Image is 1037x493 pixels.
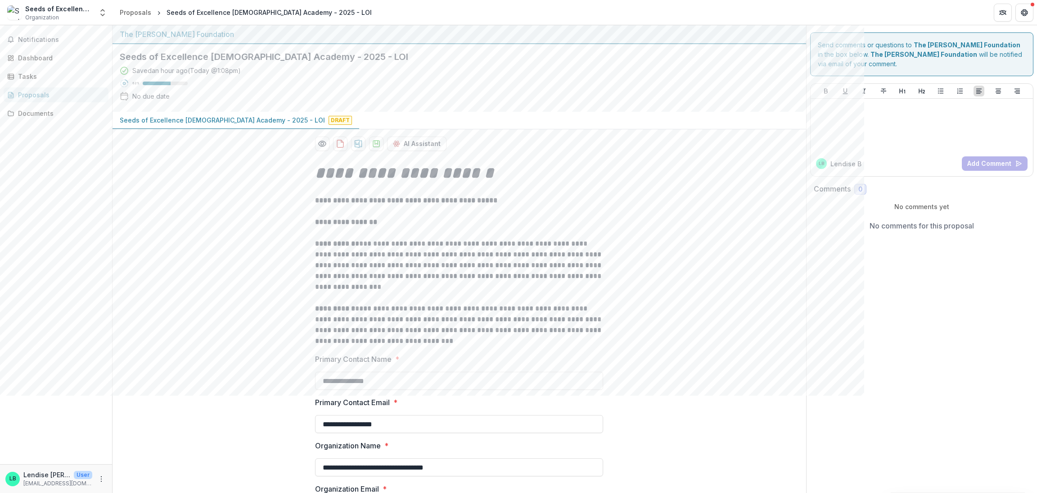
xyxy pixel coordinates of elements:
button: Heading 2 [916,86,927,96]
img: Seeds of Excellence Christian Academy [7,5,22,20]
p: Primary Contact Name [315,354,392,365]
span: Notifications [18,36,105,44]
span: Draft [329,116,352,125]
button: Preview e0d981c0-747d-46fe-a996-bc2f9c6e665a-0.pdf [315,137,329,151]
p: User [74,471,92,479]
button: Partners [994,4,1012,22]
button: Align Right [1012,86,1023,96]
div: Dashboard [18,53,101,63]
span: Organization [25,14,59,22]
button: Open entity switcher [96,4,109,22]
button: AI Assistant [387,137,446,151]
strong: The [PERSON_NAME] Foundation [870,50,977,58]
h2: Comments [814,185,851,193]
div: Seeds of Excellence [DEMOGRAPHIC_DATA] Academy [25,4,93,14]
button: download-proposal [333,137,347,151]
div: Lendise Braxton [9,476,16,482]
p: [EMAIL_ADDRESS][DOMAIN_NAME] [23,479,92,488]
button: Get Help [1015,4,1033,22]
button: Align Center [993,86,1004,96]
button: Heading 1 [897,86,908,96]
a: Proposals [116,6,155,19]
button: download-proposal [351,137,365,151]
button: Notifications [4,32,108,47]
p: Seeds of Excellence [DEMOGRAPHIC_DATA] Academy - 2025 - LOI [120,115,325,125]
strong: The [PERSON_NAME] Foundation [914,41,1020,49]
button: download-proposal [369,137,383,151]
p: Organization Name [315,440,381,451]
div: Send comments or questions to in the box below. will be notified via email of your comment. [810,32,1034,76]
p: Primary Contact Email [315,397,390,408]
button: Bullet List [935,86,946,96]
div: No due date [132,91,170,101]
div: Proposals [120,8,151,17]
div: Documents [18,109,101,118]
button: More [96,474,107,484]
a: Dashboard [4,50,108,65]
div: Lendise Braxton [819,161,824,166]
div: Seeds of Excellence [DEMOGRAPHIC_DATA] Academy - 2025 - LOI [167,8,372,17]
button: Underline [840,86,851,96]
button: Bold [821,86,831,96]
div: Saved an hour ago ( Today @ 1:08pm ) [132,66,241,75]
div: Proposals [18,90,101,100]
p: No comments for this proposal [870,220,974,231]
p: 62 % [132,80,139,87]
a: Proposals [4,87,108,102]
nav: breadcrumb [116,6,375,19]
div: Tasks [18,72,101,81]
button: Align Left [974,86,984,96]
span: 0 [858,186,862,193]
a: Documents [4,106,108,121]
button: Strike [878,86,889,96]
p: Lendise B [830,159,861,169]
h2: Seeds of Excellence [DEMOGRAPHIC_DATA] Academy - 2025 - LOI [120,51,785,62]
p: No comments yet [814,202,1030,211]
p: Lendise [PERSON_NAME] [23,470,70,479]
button: Add Comment [962,156,1028,171]
button: Ordered List [955,86,965,96]
div: The [PERSON_NAME] Foundation [120,29,799,40]
button: Italicize [859,86,870,96]
a: Tasks [4,69,108,84]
